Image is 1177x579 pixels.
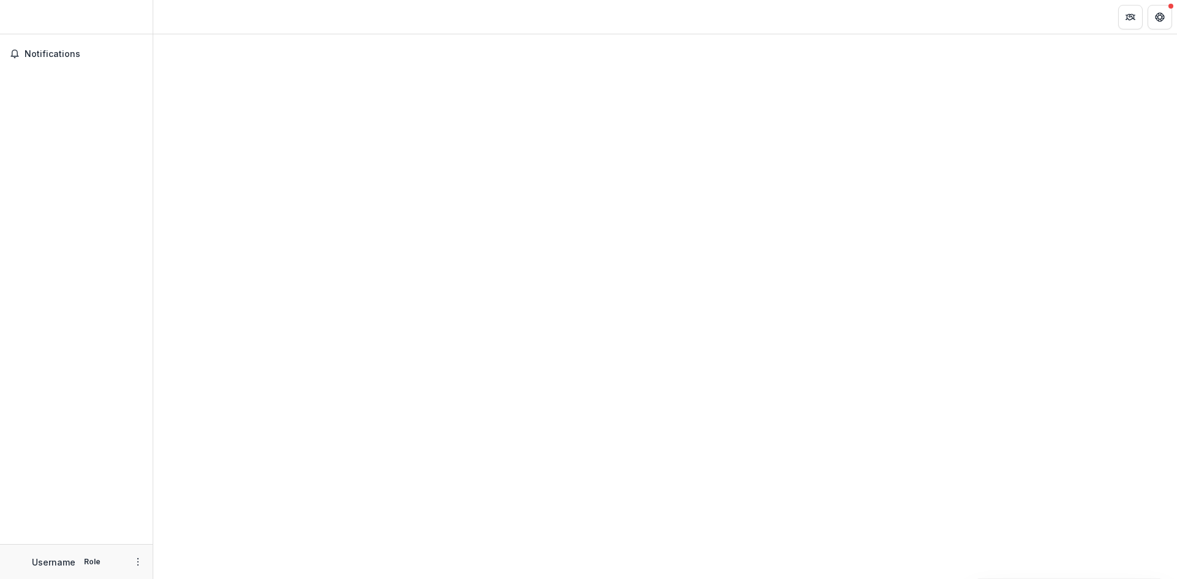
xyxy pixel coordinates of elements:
[5,44,148,64] button: Notifications
[1118,5,1143,29] button: Partners
[131,554,145,569] button: More
[25,49,143,59] span: Notifications
[32,556,75,569] p: Username
[80,556,104,567] p: Role
[1148,5,1172,29] button: Get Help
